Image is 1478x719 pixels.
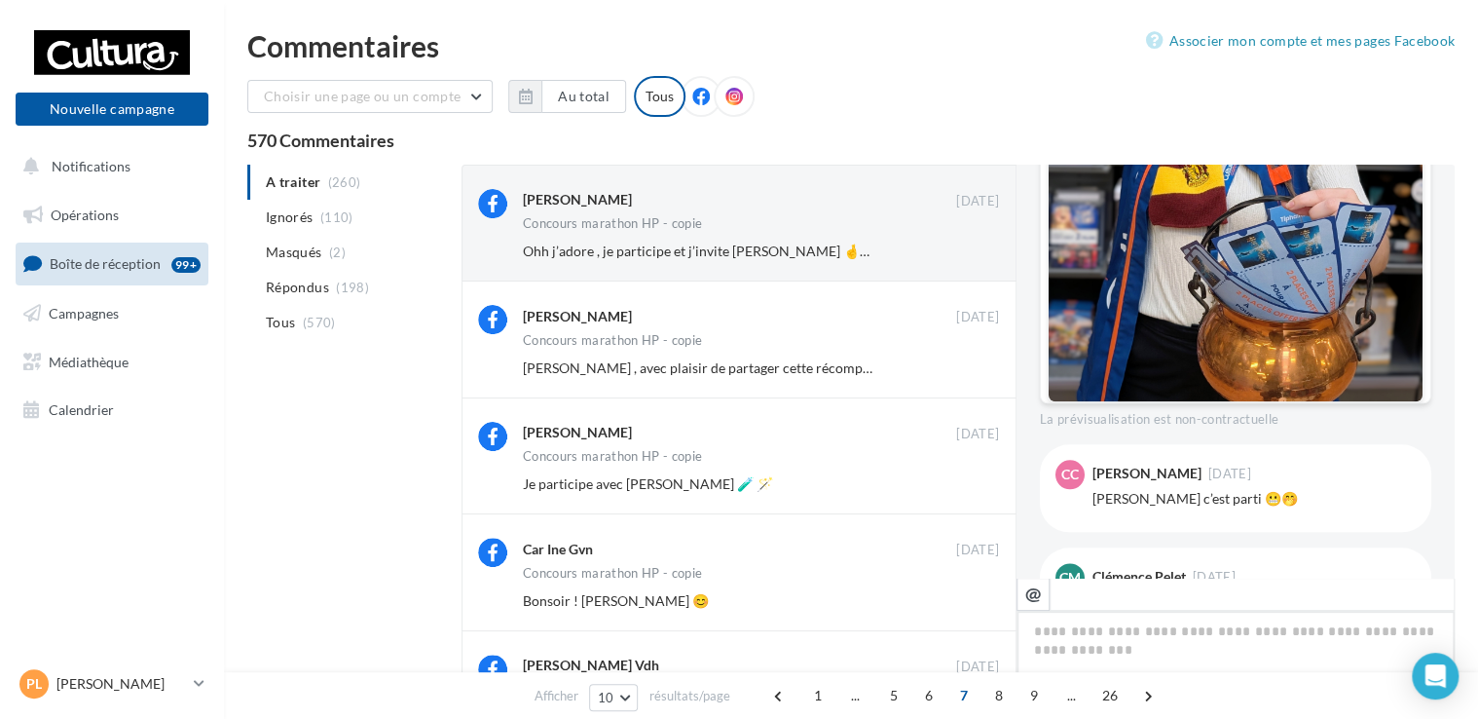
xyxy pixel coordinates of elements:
button: Notifications [12,146,204,187]
div: Concours marathon HP - copie [523,450,702,463]
span: 6 [912,680,943,711]
div: Clémence Pelet [1092,570,1186,584]
span: Opérations [51,207,119,223]
span: Calendrier [49,401,114,418]
span: 1 [801,680,832,711]
button: Au total [508,80,626,113]
a: Boîte de réception99+ [12,243,212,284]
span: Ohh j’adore , je participe et j’invite [PERSON_NAME] 🤞🤗 et remercie Cultura [GEOGRAPHIC_DATA] et ... [523,243,1313,259]
div: [PERSON_NAME] [523,190,632,209]
div: Concours marathon HP - copie [523,334,702,347]
span: Afficher [535,687,578,705]
span: [DATE] [956,309,999,326]
a: Médiathèque [12,342,212,383]
span: ... [839,680,870,711]
button: Au total [541,80,626,113]
span: Je participe avec [PERSON_NAME] 🧪 🪄 [523,475,773,492]
div: La prévisualisation est non-contractuelle [1040,403,1431,429]
span: Notifications [52,158,130,174]
div: Tous [634,76,685,117]
a: Opérations [12,195,212,236]
div: [PERSON_NAME] [523,423,632,442]
span: [DATE] [1208,468,1251,480]
span: Campagnes [49,305,119,322]
span: 9 [1017,680,1049,711]
a: Associer mon compte et mes pages Facebook [1146,29,1455,53]
span: Masqués [266,243,321,262]
button: 10 [589,684,639,711]
div: [PERSON_NAME] [523,307,632,326]
span: Tous [266,313,295,332]
span: [DATE] [1193,571,1236,584]
div: Concours marathon HP - copie [523,567,702,580]
span: 8 [982,680,1014,711]
span: Médiathèque [49,353,129,369]
button: Choisir une page ou un compte [247,80,493,113]
button: Nouvelle campagne [16,93,208,126]
span: PL [26,674,42,694]
span: [DATE] [956,659,999,676]
span: Répondus [266,278,329,297]
span: (110) [320,209,353,225]
div: Commentaires [247,31,1455,60]
div: [PERSON_NAME] [1092,467,1201,480]
span: (570) [303,315,336,330]
span: (198) [336,280,369,295]
a: Campagnes [12,293,212,334]
span: [DATE] [956,193,999,210]
span: 7 [947,680,979,711]
div: [PERSON_NAME] Vdh [523,656,659,675]
span: CC [1061,465,1079,484]
span: (2) [329,245,346,260]
div: Open Intercom Messenger [1412,653,1459,700]
p: [PERSON_NAME] [56,674,186,694]
a: PL [PERSON_NAME] [16,665,208,702]
span: 26 [1093,680,1126,711]
button: @ [1016,578,1050,611]
span: [DATE] [956,426,999,443]
div: Car Ine Gvn [523,540,593,559]
div: Concours marathon HP - copie [523,217,702,230]
i: @ [1025,585,1042,602]
span: Boîte de réception [50,255,161,272]
span: [DATE] [956,542,999,559]
span: résultats/page [648,687,729,705]
span: Choisir une page ou un compte [264,88,461,104]
span: 10 [598,690,614,705]
div: [PERSON_NAME] c’est parti 😬🤭 [1092,489,1416,509]
span: ... [1055,680,1087,711]
div: 570 Commentaires [247,132,1455,149]
span: Bonsoir ! [PERSON_NAME] 😊 [523,592,709,609]
span: Cm [1059,568,1081,587]
span: 5 [877,680,908,711]
a: Calendrier [12,390,212,431]
span: Ignorés [266,208,313,227]
div: 99+ [171,257,201,273]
